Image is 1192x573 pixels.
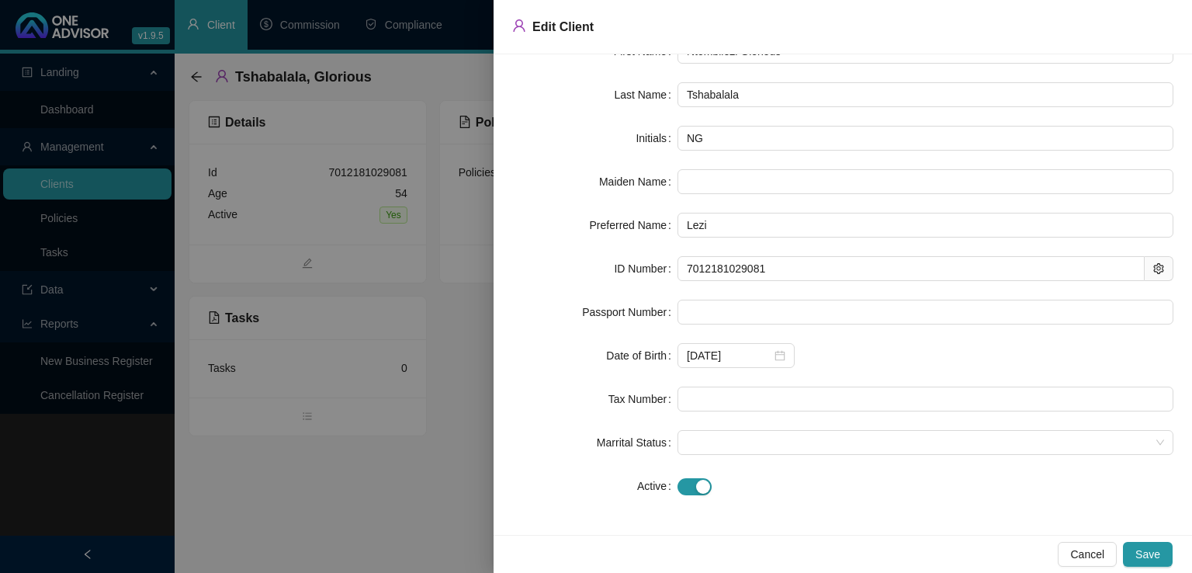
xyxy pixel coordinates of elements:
[637,474,677,498] label: Active
[582,300,677,325] label: Passport Number
[687,347,771,364] input: Select date
[532,20,594,33] span: Edit Client
[597,430,677,455] label: Marrital Status
[1135,546,1160,563] span: Save
[636,126,677,151] label: Initials
[512,19,526,33] span: user
[599,169,677,194] label: Maiden Name
[614,256,677,281] label: ID Number
[1153,263,1164,274] span: setting
[608,387,677,412] label: Tax Number
[1123,542,1173,567] button: Save
[590,213,677,238] label: Preferred Name
[1070,546,1104,563] span: Cancel
[606,343,677,368] label: Date of Birth
[614,82,677,107] label: Last Name
[1058,542,1117,567] button: Cancel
